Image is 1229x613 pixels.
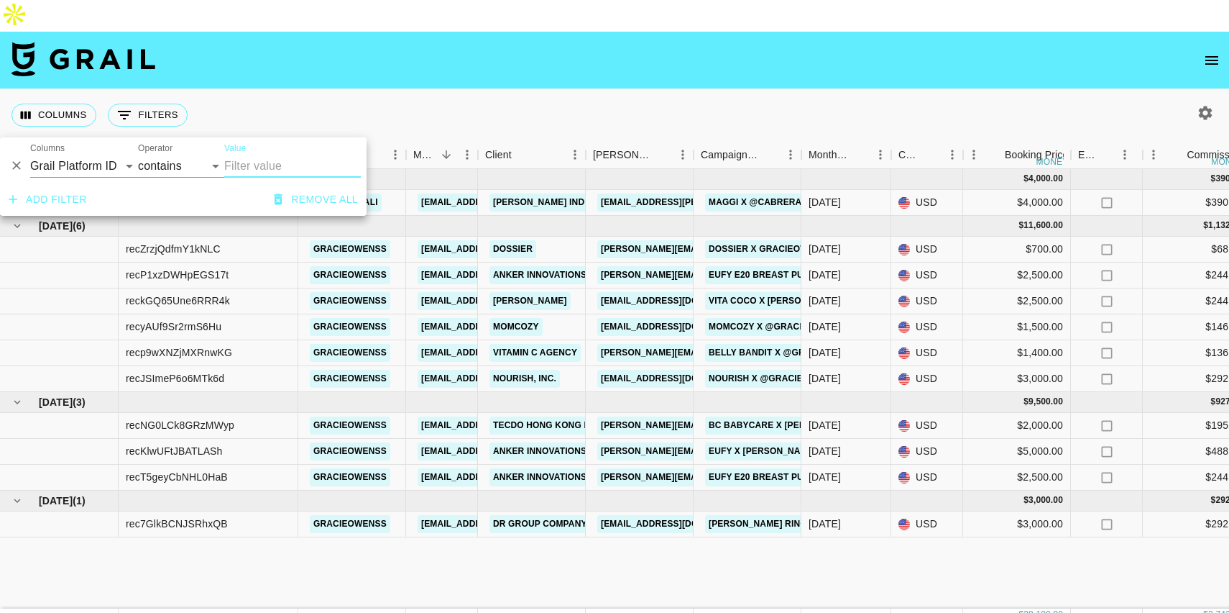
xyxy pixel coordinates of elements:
[310,344,390,362] a: gracieowenss
[891,314,963,340] div: USD
[7,392,27,412] button: hide children
[310,515,390,533] a: gracieowenss
[39,219,73,233] span: [DATE]
[963,465,1071,491] div: $2,500.00
[963,190,1071,216] div: $4,000.00
[39,395,73,409] span: [DATE]
[73,395,86,409] span: ( 3 )
[597,468,979,486] a: [PERSON_NAME][EMAIL_ADDRESS][PERSON_NAME][PERSON_NAME][DOMAIN_NAME]
[489,266,628,284] a: Anker Innovations Limited
[891,366,963,392] div: USD
[1023,219,1063,232] div: 11,600.00
[310,266,390,284] a: gracieowenss
[310,370,390,388] a: gracieowenss
[809,470,841,484] div: Sep '25
[126,294,230,308] div: reckGQ65Une6RRR4k
[597,370,758,388] a: [EMAIL_ADDRESS][DOMAIN_NAME]
[418,194,652,212] a: [EMAIL_ADDRESS][PERSON_NAME][DOMAIN_NAME]
[705,266,905,284] a: Eufy E20 Breast Pump x [PERSON_NAME]
[1211,396,1216,408] div: $
[850,145,870,165] button: Sort
[963,413,1071,439] div: $2,000.00
[11,104,96,127] button: Select columns
[963,512,1071,537] div: $3,000.00
[11,42,155,76] img: Grail Talent
[126,371,224,386] div: recJSImeP6o6MTk6d
[780,144,801,165] button: Menu
[1166,145,1187,165] button: Sort
[597,417,906,435] a: [PERSON_NAME][EMAIL_ADDRESS][PERSON_NAME][DOMAIN_NAME]
[1098,145,1118,165] button: Sort
[126,470,228,484] div: recT5geyCbNHL0HaB
[485,141,512,169] div: Client
[963,314,1071,340] div: $1,500.00
[268,186,364,213] button: Remove all
[489,240,536,258] a: Dossier
[126,319,221,334] div: recyAUf9Sr2rmS6Hu
[801,141,891,169] div: Month Due
[891,289,963,314] div: USD
[1005,141,1068,169] div: Booking Price
[891,237,963,263] div: USD
[809,319,841,334] div: Aug '25
[963,144,985,165] button: Menu
[1211,173,1216,185] div: $
[126,517,228,531] div: rec7GlkBCNJSRhxQB
[809,444,841,458] div: Sep '25
[406,141,478,169] div: Manager
[1071,141,1143,169] div: Expenses: Remove Commission?
[7,216,27,236] button: hide children
[126,345,232,360] div: recp9wXNZjMXRnwKG
[418,344,652,362] a: [EMAIL_ADDRESS][PERSON_NAME][DOMAIN_NAME]
[1211,494,1216,507] div: $
[1078,141,1098,169] div: Expenses: Remove Commission?
[809,195,841,209] div: Jul '25
[891,439,963,465] div: USD
[809,517,841,531] div: Oct '25
[1036,158,1069,166] div: money
[597,515,758,533] a: [EMAIL_ADDRESS][DOMAIN_NAME]
[108,104,188,127] button: Show filters
[597,318,758,336] a: [EMAIL_ADDRESS][DOMAIN_NAME]
[705,318,850,336] a: Momcozy x @Gracieowenss
[138,142,172,155] label: Operator
[1018,219,1023,232] div: $
[126,242,221,256] div: recZrzjQdfmY1kNLC
[701,141,760,169] div: Campaign (Type)
[921,145,942,165] button: Sort
[310,240,390,258] a: gracieowenss
[1028,494,1063,507] div: 3,000.00
[1114,144,1136,165] button: Menu
[963,289,1071,314] div: $2,500.00
[418,515,652,533] a: [EMAIL_ADDRESS][PERSON_NAME][DOMAIN_NAME]
[1197,46,1226,75] button: open drawer
[1023,173,1028,185] div: $
[705,240,836,258] a: Dossier x Gracieowenss
[126,418,234,432] div: recNG0LCk8GRzMWyp
[489,318,543,336] a: Momcozy
[705,468,905,486] a: Eufy E20 Breast Pump x [PERSON_NAME]
[310,292,390,310] a: gracieowenss
[705,292,844,310] a: Vita Coco x [PERSON_NAME]
[39,494,73,508] span: [DATE]
[1143,144,1164,165] button: Menu
[898,141,921,169] div: Currency
[126,268,229,282] div: recP1xzDWHpEGS17t
[597,266,979,284] a: [PERSON_NAME][EMAIL_ADDRESS][PERSON_NAME][PERSON_NAME][DOMAIN_NAME]
[30,142,65,155] label: Columns
[809,268,841,282] div: Aug '25
[512,145,532,165] button: Sort
[385,144,406,165] button: Menu
[310,442,390,460] a: gracieowenss
[705,515,895,533] a: [PERSON_NAME] ring x [PERSON_NAME]
[73,494,86,508] span: ( 1 )
[891,190,963,216] div: USD
[963,237,1071,263] div: $700.00
[1028,396,1063,408] div: 9,500.00
[489,442,628,460] a: Anker Innovations Limited
[489,292,571,310] a: [PERSON_NAME]
[224,155,361,178] input: Filter value
[809,242,841,256] div: Aug '25
[456,144,478,165] button: Menu
[597,194,832,212] a: [EMAIL_ADDRESS][PERSON_NAME][DOMAIN_NAME]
